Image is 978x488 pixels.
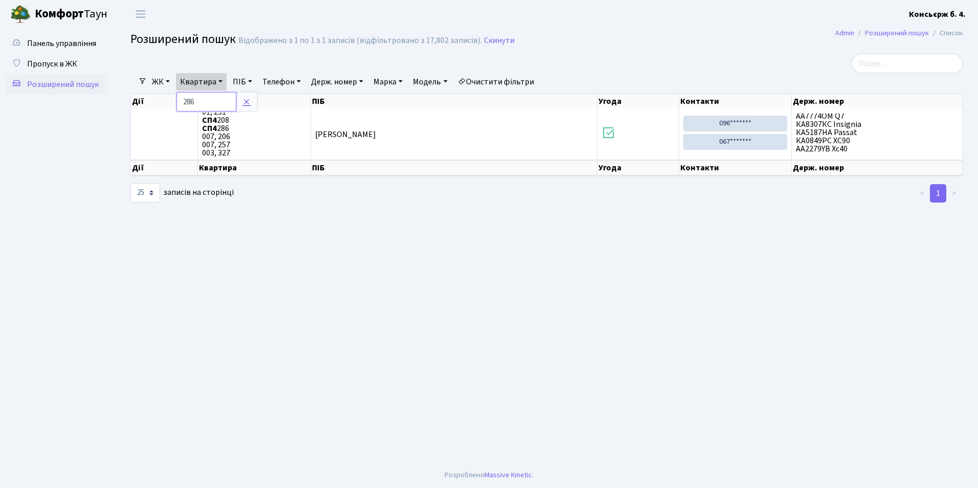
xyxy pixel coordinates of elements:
a: Панель управління [5,33,107,54]
b: СП4 [202,123,217,134]
label: записів на сторінці [130,183,234,203]
span: Розширений пошук [27,79,99,90]
a: Massive Kinetic [484,470,532,480]
span: Таун [35,6,107,23]
b: Консьєрж б. 4. [909,9,966,20]
th: Дії [131,94,198,108]
a: 1 [930,184,946,203]
a: Розширений пошук [865,28,929,38]
th: ПІБ [311,94,597,108]
div: Відображено з 1 по 1 з 1 записів (відфільтровано з 17,802 записів). [238,36,482,46]
span: Панель управління [27,38,96,49]
li: Список [929,28,963,39]
th: Держ. номер [792,94,963,108]
select: записів на сторінці [130,183,160,203]
a: ЖК [148,73,174,91]
th: Контакти [679,160,792,175]
th: Квартира [198,160,312,175]
th: Держ. номер [792,160,963,175]
th: Угода [597,94,679,108]
button: Переключити навігацію [128,6,153,23]
a: Скинути [484,36,515,46]
span: 01, 231 208 286 007, 206 007, 257 003, 327 [202,109,307,159]
span: АА7774ОМ Q7 КА8307КС Insignia КА5187НА Passat КА0849РС XC90 АА2279YB Хс40 [796,114,958,154]
img: logo.png [10,4,31,25]
a: Модель [409,73,451,91]
div: Розроблено . [444,470,534,481]
th: ПІБ [311,160,597,175]
a: Квартира [176,73,227,91]
a: Очистити фільтри [454,73,538,91]
a: Марка [369,73,407,91]
b: Комфорт [35,6,84,22]
a: Розширений пошук [5,74,107,95]
span: Розширений пошук [130,30,236,48]
nav: breadcrumb [820,23,978,44]
a: Телефон [258,73,305,91]
th: Контакти [679,94,792,108]
th: Угода [597,160,679,175]
a: Admin [835,28,854,38]
span: [PERSON_NAME] [315,129,376,140]
a: Консьєрж б. 4. [909,8,966,20]
b: СП4 [202,115,217,126]
span: Пропуск в ЖК [27,58,77,70]
th: Дії [131,160,198,175]
a: Держ. номер [307,73,367,91]
input: Пошук... [852,54,963,73]
a: ПІБ [229,73,256,91]
a: Пропуск в ЖК [5,54,107,74]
